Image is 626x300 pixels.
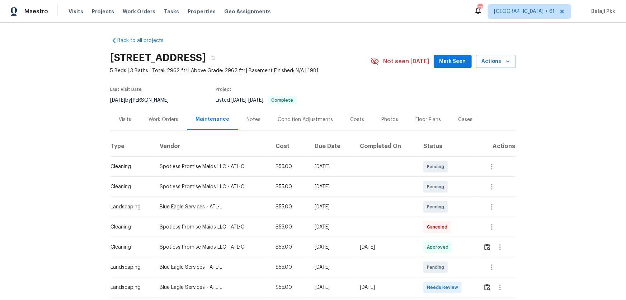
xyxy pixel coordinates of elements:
th: Due Date [309,137,354,157]
button: Mark Seen [434,55,472,68]
span: Tasks [164,9,179,14]
div: $55.00 [276,203,303,211]
button: Review Icon [483,279,491,296]
div: [DATE] [315,284,348,291]
div: $55.00 [276,284,303,291]
div: Spotless Promise Maids LLC - ATL-C [160,183,264,190]
div: [DATE] [315,203,348,211]
div: [DATE] [360,244,412,251]
div: Cases [458,116,473,123]
th: Completed On [354,137,418,157]
div: Notes [247,116,261,123]
div: by [PERSON_NAME] [110,96,178,105]
span: Visits [69,8,83,15]
div: [DATE] [315,223,348,231]
span: Work Orders [123,8,155,15]
button: Actions [476,55,516,68]
span: Pending [427,163,447,170]
div: Spotless Promise Maids LLC - ATL-C [160,244,264,251]
div: 735 [477,4,483,11]
th: Status [418,137,477,157]
div: [DATE] [315,244,348,251]
span: [DATE] [249,98,264,103]
span: - [232,98,264,103]
div: Cleaning [111,244,149,251]
span: Project [216,87,232,92]
span: Projects [92,8,114,15]
div: Floor Plans [416,116,441,123]
div: [DATE] [315,183,348,190]
th: Type [110,137,154,157]
span: Pending [427,203,447,211]
div: Cleaning [111,183,149,190]
div: Landscaping [111,203,149,211]
div: Maintenance [196,116,230,123]
img: Review Icon [484,284,490,291]
div: $55.00 [276,163,303,170]
div: Spotless Promise Maids LLC - ATL-C [160,223,264,231]
span: Maestro [24,8,48,15]
span: Approved [427,244,451,251]
span: Needs Review [427,284,461,291]
div: Cleaning [111,223,149,231]
span: Geo Assignments [224,8,271,15]
span: Mark Seen [439,57,466,66]
img: Review Icon [484,244,490,250]
span: Complete [269,98,296,102]
div: [DATE] [315,163,348,170]
div: Blue Eagle Services - ATL-L [160,284,264,291]
div: [DATE] [360,284,412,291]
div: Blue Eagle Services - ATL-L [160,264,264,271]
span: Balaji Pkk [588,8,615,15]
div: Cleaning [111,163,149,170]
span: [DATE] [110,98,126,103]
div: $55.00 [276,264,303,271]
div: $55.00 [276,223,303,231]
button: Review Icon [483,239,491,256]
th: Actions [477,137,516,157]
span: Pending [427,183,447,190]
span: Properties [188,8,216,15]
h2: [STREET_ADDRESS] [110,54,206,61]
span: Last Visit Date [110,87,142,92]
span: Pending [427,264,447,271]
span: Actions [482,57,510,66]
th: Vendor [154,137,270,157]
div: $55.00 [276,244,303,251]
div: Photos [382,116,399,123]
div: Landscaping [111,284,149,291]
div: Work Orders [149,116,179,123]
span: Not seen [DATE] [383,58,429,65]
span: [GEOGRAPHIC_DATA] + 61 [494,8,555,15]
span: Listed [216,98,297,103]
div: Landscaping [111,264,149,271]
div: Costs [350,116,364,123]
a: Back to all projects [110,37,179,44]
div: [DATE] [315,264,348,271]
span: Canceled [427,223,450,231]
span: 5 Beds | 3 Baths | Total: 2962 ft² | Above Grade: 2962 ft² | Basement Finished: N/A | 1981 [110,67,371,74]
button: Copy Address [206,51,219,64]
div: $55.00 [276,183,303,190]
div: Condition Adjustments [278,116,333,123]
div: Blue Eagle Services - ATL-L [160,203,264,211]
span: [DATE] [232,98,247,103]
div: Spotless Promise Maids LLC - ATL-C [160,163,264,170]
th: Cost [270,137,309,157]
div: Visits [119,116,132,123]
